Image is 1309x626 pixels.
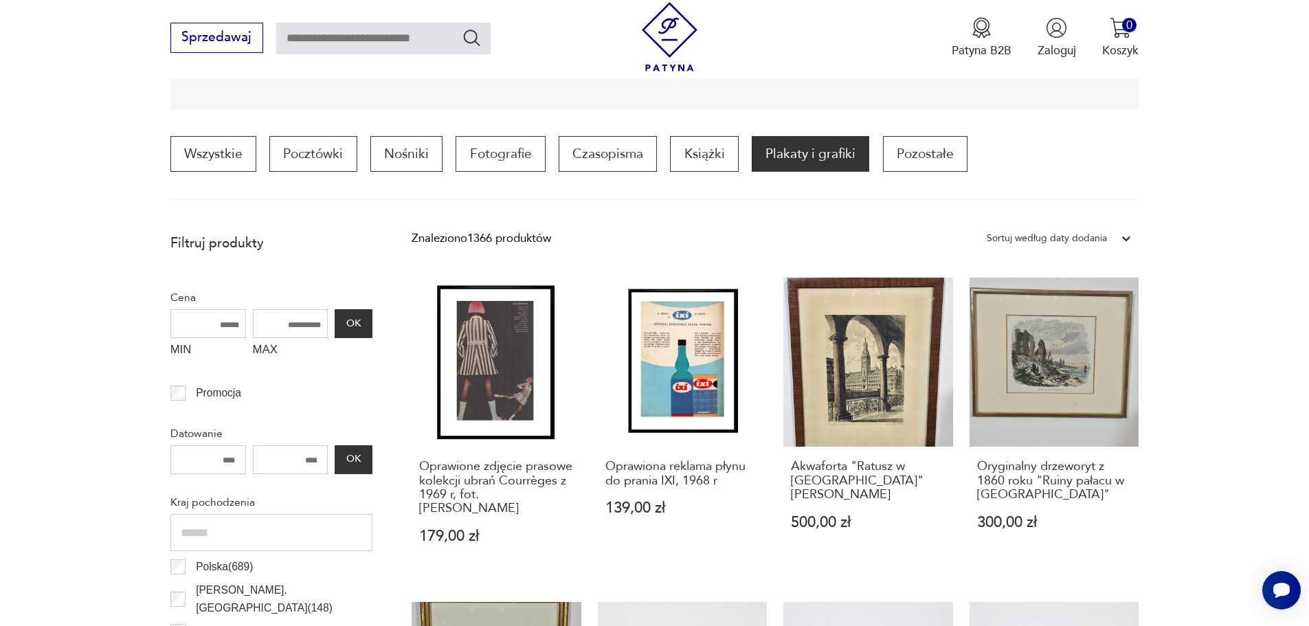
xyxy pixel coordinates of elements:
a: Książki [670,136,738,172]
p: Patyna B2B [952,43,1011,58]
button: OK [335,445,372,474]
a: Pocztówki [269,136,357,172]
div: Sortuj według daty dodania [987,230,1107,247]
h3: Oryginalny drzeworyt z 1860 roku "Ruiny pałacu w [GEOGRAPHIC_DATA]" [977,460,1132,502]
p: Kraj pochodzenia [170,493,372,511]
button: 0Koszyk [1102,17,1139,58]
p: Cena [170,289,372,306]
a: Oprawiona reklama płynu do prania IXI, 1968 rOprawiona reklama płynu do prania IXI, 1968 r139,00 zł [598,278,768,576]
a: Oprawione zdjęcie prasowe kolekcji ubrań Courrèges z 1969 r, fot. Helmut NewtonOprawione zdjęcie ... [412,278,581,576]
p: Filtruj produkty [170,234,372,252]
h3: Oprawione zdjęcie prasowe kolekcji ubrań Courrèges z 1969 r, fot. [PERSON_NAME] [419,460,574,516]
a: Oryginalny drzeworyt z 1860 roku "Ruiny pałacu w Kaiserswerth"Oryginalny drzeworyt z 1860 roku "R... [970,278,1139,576]
p: 179,00 zł [419,529,574,544]
iframe: Smartsupp widget button [1262,571,1301,610]
h3: Akwaforta "Ratusz w [GEOGRAPHIC_DATA]" [PERSON_NAME] [791,460,946,502]
h3: Oprawiona reklama płynu do prania IXI, 1968 r [605,460,760,488]
button: Sprzedawaj [170,23,263,53]
div: Znaleziono 1366 produktów [412,230,551,247]
a: Nośniki [370,136,443,172]
p: 139,00 zł [605,501,760,515]
img: Ikona medalu [971,17,992,38]
img: Ikonka użytkownika [1046,17,1067,38]
button: OK [335,309,372,338]
button: Patyna B2B [952,17,1011,58]
p: 300,00 zł [977,515,1132,530]
a: Plakaty i grafiki [752,136,869,172]
img: Patyna - sklep z meblami i dekoracjami vintage [635,2,704,71]
button: Zaloguj [1038,17,1076,58]
label: MAX [253,338,328,364]
img: Ikona koszyka [1110,17,1131,38]
a: Sprzedawaj [170,33,263,44]
p: [PERSON_NAME]. [GEOGRAPHIC_DATA] ( 148 ) [196,581,372,618]
a: Akwaforta "Ratusz w Hamburgu" Albrecht BruckAkwaforta "Ratusz w [GEOGRAPHIC_DATA]" [PERSON_NAME]5... [783,278,953,576]
p: Polska ( 689 ) [196,558,253,576]
p: Zaloguj [1038,43,1076,58]
p: Datowanie [170,425,372,443]
div: 0 [1122,18,1137,32]
a: Wszystkie [170,136,256,172]
a: Ikona medaluPatyna B2B [952,17,1011,58]
a: Pozostałe [883,136,967,172]
a: Czasopisma [559,136,657,172]
p: Promocja [196,384,241,402]
p: Koszyk [1102,43,1139,58]
a: Fotografie [456,136,545,172]
p: 500,00 zł [791,515,946,530]
button: Szukaj [462,27,482,47]
label: MIN [170,338,246,364]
